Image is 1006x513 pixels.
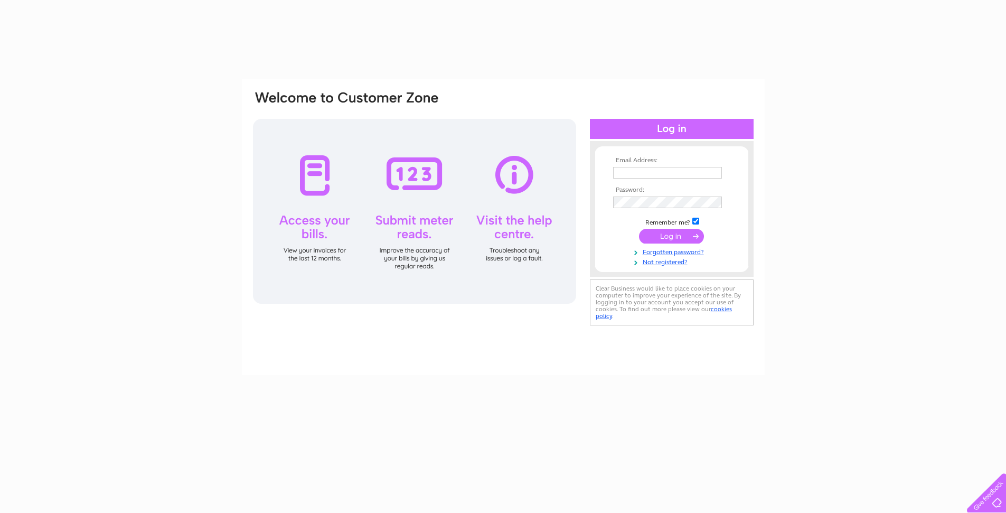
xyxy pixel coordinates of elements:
[613,246,733,256] a: Forgotten password?
[596,305,732,320] a: cookies policy
[610,157,733,164] th: Email Address:
[639,229,704,244] input: Submit
[590,279,754,325] div: Clear Business would like to place cookies on your computer to improve your experience of the sit...
[610,186,733,194] th: Password:
[613,256,733,266] a: Not registered?
[610,216,733,227] td: Remember me?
